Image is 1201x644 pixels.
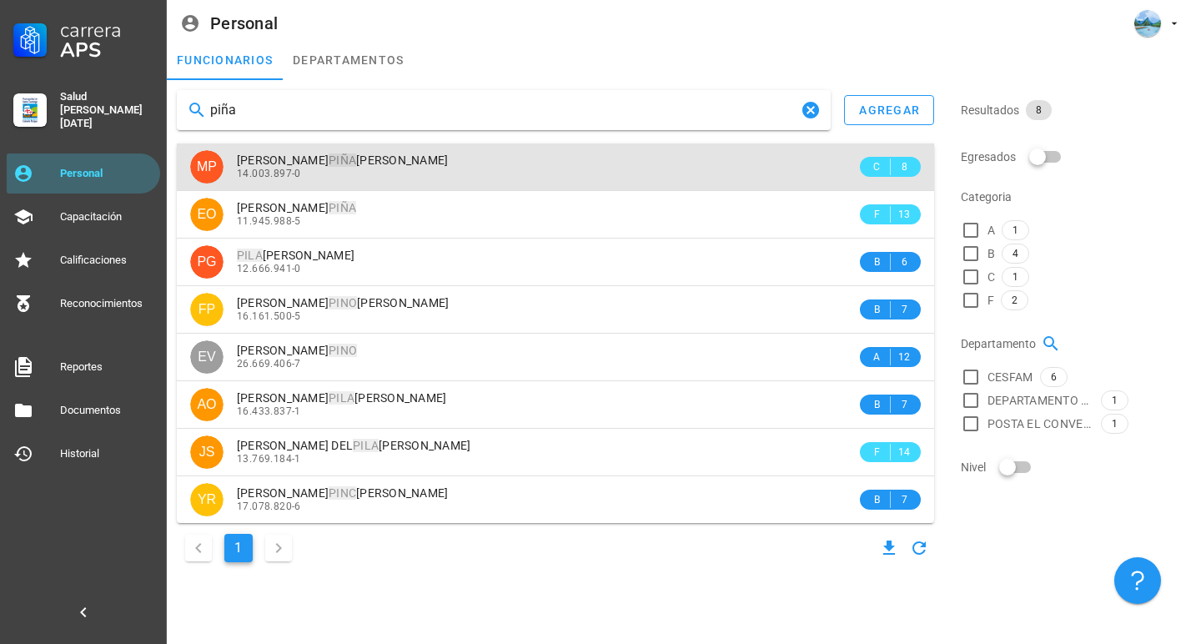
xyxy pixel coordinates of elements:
[237,453,301,465] span: 13.769.184-1
[190,245,224,279] div: avatar
[237,439,471,452] span: [PERSON_NAME] DEL [PERSON_NAME]
[198,293,215,326] span: FP
[237,249,263,262] mark: PILA
[190,198,224,231] div: avatar
[897,349,911,365] span: 12
[329,201,356,214] mark: PIÑA
[961,177,1191,217] div: Categoria
[60,254,153,267] div: Calificaciones
[329,344,357,357] mark: PINO
[1112,391,1118,410] span: 1
[870,254,883,270] span: B
[177,530,300,566] nav: Navegación de paginación
[237,344,357,357] span: [PERSON_NAME]
[237,201,356,214] span: [PERSON_NAME]
[210,14,278,33] div: Personal
[870,349,883,365] span: A
[60,447,153,460] div: Historial
[237,405,301,417] span: 16.433.837-1
[197,150,217,184] span: MP
[237,168,301,179] span: 14.003.897-0
[897,158,911,175] span: 8
[961,324,1191,364] div: Departamento
[198,340,215,374] span: EV
[897,254,911,270] span: 6
[801,100,821,120] button: Clear
[237,391,447,405] span: [PERSON_NAME] [PERSON_NAME]
[1051,368,1057,386] span: 6
[7,390,160,430] a: Documentos
[60,167,153,180] div: Personal
[870,396,883,413] span: B
[1134,10,1161,37] div: avatar
[237,310,301,322] span: 16.161.500-5
[858,103,920,117] div: agregar
[1013,244,1018,263] span: 4
[1013,268,1018,286] span: 1
[329,296,357,309] mark: PINO
[329,153,356,167] mark: PIÑA
[190,150,224,184] div: avatar
[844,95,934,125] button: agregar
[60,297,153,310] div: Reconocimientos
[1012,291,1018,309] span: 2
[987,369,1033,385] span: CESFAM
[237,249,354,262] span: [PERSON_NAME]
[897,491,911,508] span: 7
[7,347,160,387] a: Reportes
[197,388,216,421] span: AO
[961,447,1191,487] div: Nivel
[987,292,994,309] span: F
[987,245,995,262] span: B
[353,439,379,452] mark: PILA
[60,404,153,417] div: Documentos
[961,90,1191,130] div: Resultados
[190,340,224,374] div: avatar
[329,391,354,405] mark: PILA
[1036,100,1042,120] span: 8
[897,444,911,460] span: 14
[7,197,160,237] a: Capacitación
[167,40,283,80] a: funcionarios
[7,153,160,194] a: Personal
[60,90,153,130] div: Salud [PERSON_NAME][DATE]
[870,206,883,223] span: F
[237,486,449,500] span: [PERSON_NAME] [PERSON_NAME]
[60,40,153,60] div: APS
[237,501,301,512] span: 17.078.820-6
[197,198,216,231] span: EO
[870,444,883,460] span: F
[237,296,450,309] span: [PERSON_NAME] [PERSON_NAME]
[329,486,356,500] mark: PINC
[1112,415,1118,433] span: 1
[190,483,224,516] div: avatar
[197,245,216,279] span: PG
[190,293,224,326] div: avatar
[237,263,301,274] span: 12.666.941-0
[60,20,153,40] div: Carrera
[961,137,1191,177] div: Egresados
[237,153,449,167] span: [PERSON_NAME] [PERSON_NAME]
[7,284,160,324] a: Reconocimientos
[60,360,153,374] div: Reportes
[987,222,995,239] span: A
[987,269,995,285] span: C
[870,158,883,175] span: C
[210,97,797,123] input: Buscar funcionarios…
[190,388,224,421] div: avatar
[987,392,1094,409] span: DEPARTAMENTO DE SALUD
[60,210,153,224] div: Capacitación
[198,483,216,516] span: YR
[237,215,301,227] span: 11.945.988-5
[237,358,301,370] span: 26.669.406-7
[870,301,883,318] span: B
[1013,221,1018,239] span: 1
[870,491,883,508] span: B
[7,240,160,280] a: Calificaciones
[897,301,911,318] span: 7
[199,435,215,469] span: JS
[283,40,414,80] a: departamentos
[190,435,224,469] div: avatar
[897,206,911,223] span: 13
[897,396,911,413] span: 7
